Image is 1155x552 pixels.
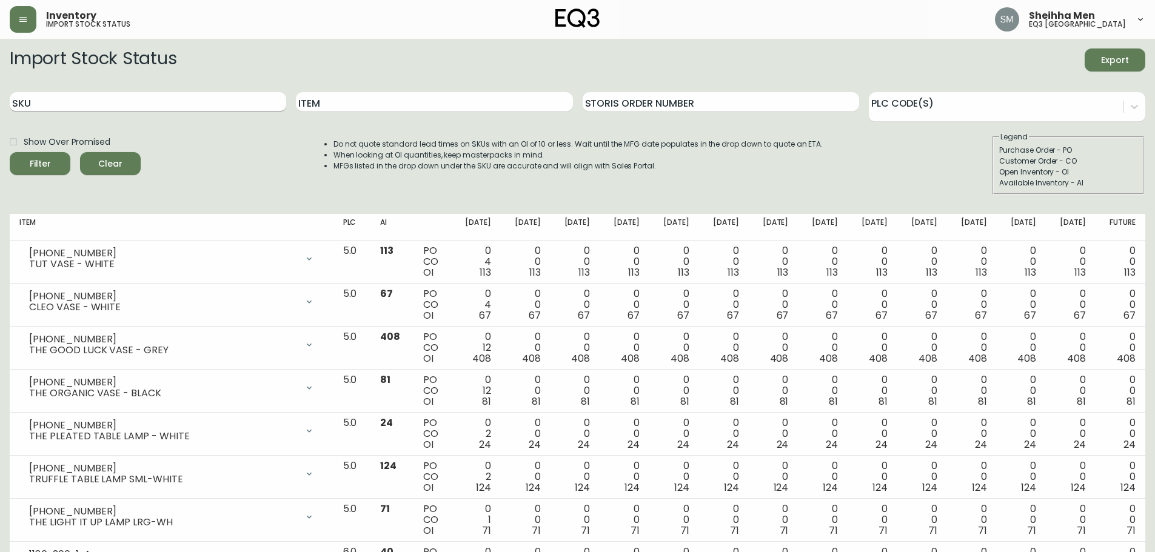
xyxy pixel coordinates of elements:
[423,308,434,322] span: OI
[29,431,297,442] div: THE PLEATED TABLE LAMP - WHITE
[1006,245,1037,278] div: 0 0
[808,504,838,536] div: 0 0
[1120,481,1136,494] span: 124
[560,461,591,493] div: 0 0
[819,351,838,365] span: 408
[709,288,739,321] div: 0 0
[29,302,297,313] div: CLEO VASE - WHITE
[975,308,987,322] span: 67
[758,288,789,321] div: 0 0
[333,370,370,413] td: 5.0
[624,481,640,494] span: 124
[709,504,739,536] div: 0 0
[709,331,739,364] div: 0 0
[758,331,789,364] div: 0 0
[758,461,789,493] div: 0 0
[479,308,491,322] span: 67
[674,481,689,494] span: 124
[680,394,689,408] span: 81
[1006,331,1037,364] div: 0 0
[461,288,491,321] div: 0 4
[1105,461,1136,493] div: 0 0
[1056,331,1086,364] div: 0 0
[826,437,838,451] span: 24
[659,374,689,407] div: 0 0
[581,394,590,408] span: 81
[423,504,441,536] div: PO CO
[1056,288,1086,321] div: 0 0
[857,288,888,321] div: 0 0
[29,248,297,259] div: [PHONE_NUMBER]
[1071,481,1086,494] span: 124
[1105,374,1136,407] div: 0 0
[370,214,413,241] th: AI
[808,331,838,364] div: 0 0
[532,524,541,537] span: 71
[476,481,491,494] span: 124
[380,459,397,473] span: 124
[19,417,324,444] div: [PHONE_NUMBER]THE PLEATED TABLE LAMP - WHITE
[879,394,888,408] span: 81
[461,374,491,407] div: 0 12
[1006,417,1037,450] div: 0 0
[501,214,551,241] th: [DATE]
[869,351,888,365] span: 408
[709,374,739,407] div: 0 0
[999,131,1029,142] legend: Legend
[532,394,541,408] span: 81
[659,461,689,493] div: 0 0
[995,7,1019,32] img: cfa6f7b0e1fd34ea0d7b164297c1067f
[1105,245,1136,278] div: 0 0
[511,331,541,364] div: 0 0
[976,265,987,279] span: 113
[947,214,997,241] th: [DATE]
[1074,437,1086,451] span: 24
[724,481,739,494] span: 124
[461,504,491,536] div: 0 1
[560,331,591,364] div: 0 0
[808,245,838,278] div: 0 0
[511,461,541,493] div: 0 0
[758,504,789,536] div: 0 0
[808,417,838,450] div: 0 0
[1127,394,1136,408] span: 81
[997,214,1046,241] th: [DATE]
[876,265,888,279] span: 113
[1024,437,1036,451] span: 24
[526,481,541,494] span: 124
[925,308,937,322] span: 67
[1025,265,1036,279] span: 113
[19,504,324,530] div: [PHONE_NUMBER]THE LIGHT IT UP LAMP LRG-WH
[680,524,689,537] span: 71
[333,413,370,456] td: 5.0
[1123,437,1136,451] span: 24
[380,244,393,258] span: 113
[423,351,434,365] span: OI
[1021,481,1036,494] span: 124
[926,265,937,279] span: 113
[999,178,1137,188] div: Available Inventory - AI
[621,351,640,365] span: 408
[848,214,897,241] th: [DATE]
[907,331,937,364] div: 0 0
[1027,394,1036,408] span: 81
[333,139,823,150] li: Do not quote standard lead times on SKUs with an OI of 10 or less. Wait until the MFG date popula...
[1056,245,1086,278] div: 0 0
[560,374,591,407] div: 0 0
[758,374,789,407] div: 0 0
[571,351,590,365] span: 408
[1096,214,1145,241] th: Future
[872,481,888,494] span: 124
[968,351,987,365] span: 408
[798,214,848,241] th: [DATE]
[333,499,370,542] td: 5.0
[423,437,434,451] span: OI
[857,461,888,493] div: 0 0
[758,245,789,278] div: 0 0
[423,288,441,321] div: PO CO
[709,245,739,278] div: 0 0
[90,156,131,171] span: Clear
[423,461,441,493] div: PO CO
[380,416,393,430] span: 24
[609,504,640,536] div: 0 0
